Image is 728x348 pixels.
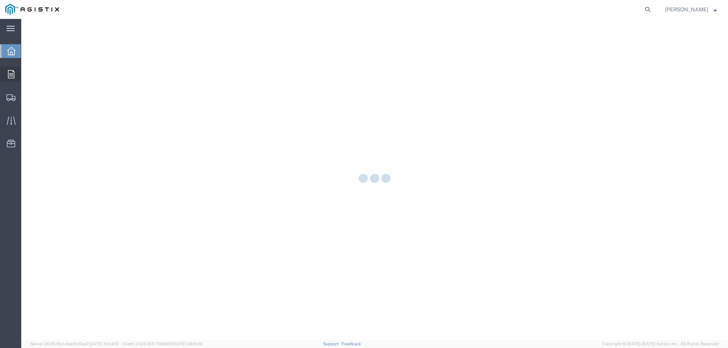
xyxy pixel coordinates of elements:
span: Client: 2025.18.0-7346316 [122,342,202,346]
span: [DATE] 10:04:51 [89,342,119,346]
span: Server: 2025.18.0-daa1fe12ee7 [30,342,119,346]
a: Support [323,342,342,346]
span: Dave Thomas [665,5,708,14]
span: Copyright © [DATE]-[DATE] Agistix Inc., All Rights Reserved [602,341,719,347]
button: [PERSON_NAME] [665,5,717,14]
span: [DATE] 08:10:16 [173,342,202,346]
img: logo [5,4,59,15]
a: Feedback [342,342,361,346]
